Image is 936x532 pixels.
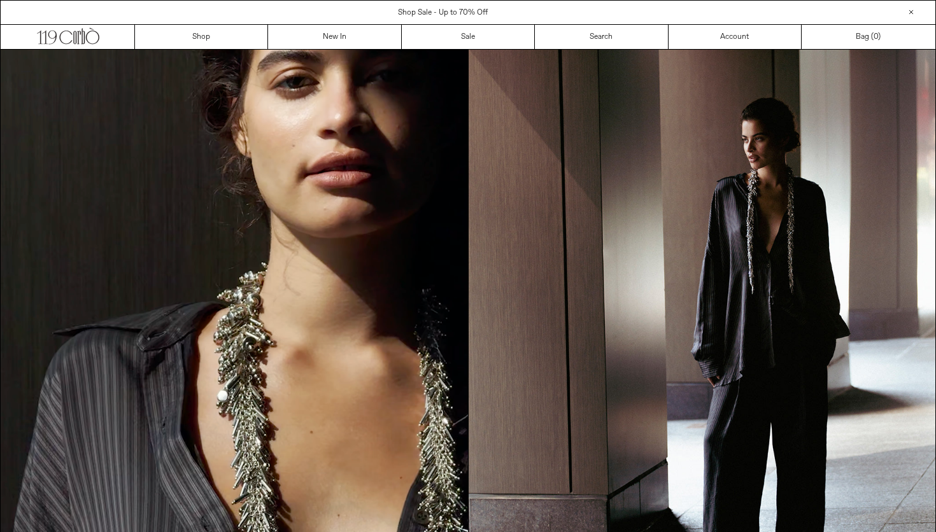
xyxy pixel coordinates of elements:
a: Account [669,25,802,49]
a: New In [268,25,401,49]
a: Shop [135,25,268,49]
a: Shop Sale - Up to 70% Off [398,8,488,18]
a: Sale [402,25,535,49]
a: Bag () [802,25,935,49]
span: 0 [874,32,878,42]
span: ) [874,31,881,43]
a: Search [535,25,668,49]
